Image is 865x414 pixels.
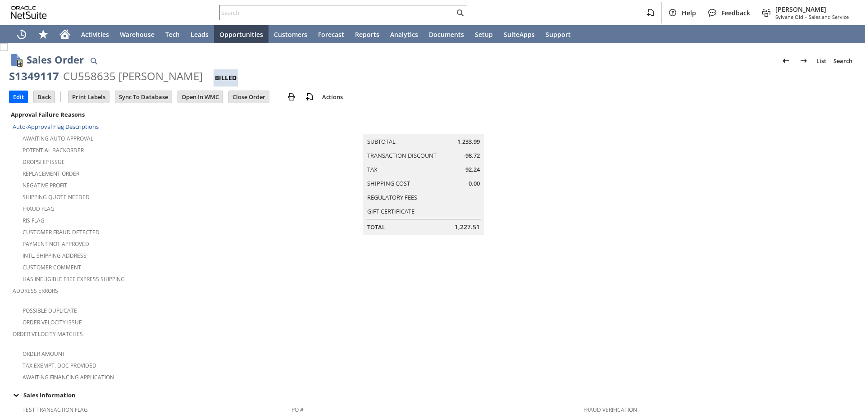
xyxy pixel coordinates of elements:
a: Test Transaction Flag [23,406,88,414]
svg: Home [59,29,70,40]
a: Recent Records [11,25,32,43]
a: Customer Fraud Detected [23,228,100,236]
svg: Recent Records [16,29,27,40]
a: Awaiting Auto-Approval [23,135,93,142]
span: Support [546,30,571,39]
a: Home [54,25,76,43]
svg: Search [455,7,465,18]
span: 92.24 [465,165,480,174]
a: Documents [423,25,469,43]
input: Close Order [229,91,269,103]
span: Sylvane Old [775,14,803,20]
span: Setup [475,30,493,39]
span: Reports [355,30,379,39]
span: SuiteApps [504,30,535,39]
a: Potential Backorder [23,146,84,154]
a: Subtotal [367,137,396,146]
span: Leads [191,30,209,39]
a: Possible Duplicate [23,307,77,314]
input: Sync To Database [115,91,172,103]
input: Print Labels [68,91,109,103]
a: Gift Certificate [367,207,414,215]
svg: logo [11,6,47,19]
a: RIS flag [23,217,45,224]
a: Tax Exempt. Doc Provided [23,362,96,369]
a: Fraud Flag [23,205,55,213]
a: Tech [160,25,185,43]
span: Feedback [721,9,750,17]
span: Customers [274,30,307,39]
a: Order Velocity Issue [23,318,82,326]
a: Search [830,54,856,68]
div: S1349117 [9,69,59,83]
a: Dropship Issue [23,158,65,166]
div: Shortcuts [32,25,54,43]
span: Warehouse [120,30,155,39]
a: Customers [269,25,313,43]
a: Warehouse [114,25,160,43]
span: Activities [81,30,109,39]
td: Sales Information [9,389,856,401]
div: Billed [214,69,238,86]
a: Order Amount [23,350,65,358]
a: Activities [76,25,114,43]
a: Replacement Order [23,170,79,177]
a: Intl. Shipping Address [23,252,86,259]
a: PO # [291,406,304,414]
span: Forecast [318,30,344,39]
h1: Sales Order [27,52,84,67]
a: Leads [185,25,214,43]
input: Open In WMC [178,91,223,103]
span: 1,227.51 [455,223,480,232]
a: Customer Comment [23,264,81,271]
span: 0.00 [469,179,480,188]
span: Opportunities [219,30,263,39]
a: SuiteApps [498,25,540,43]
span: -98.72 [464,151,480,160]
span: [PERSON_NAME] [775,5,849,14]
a: Reports [350,25,385,43]
input: Search [220,7,455,18]
a: Setup [469,25,498,43]
img: print.svg [286,91,297,102]
a: Forecast [313,25,350,43]
span: Tech [165,30,180,39]
span: Analytics [390,30,418,39]
a: Shipping Quote Needed [23,193,90,201]
a: Regulatory Fees [367,193,417,201]
span: Help [682,9,696,17]
a: Awaiting Financing Application [23,373,114,381]
a: Shipping Cost [367,179,410,187]
span: 1,233.99 [457,137,480,146]
div: CU558635 [PERSON_NAME] [63,69,203,83]
a: Transaction Discount [367,151,437,159]
a: Total [367,223,385,231]
a: Support [540,25,576,43]
a: Fraud Verification [583,406,637,414]
input: Back [34,91,55,103]
caption: Summary [363,120,484,134]
img: Quick Find [88,55,99,66]
input: Edit [9,91,27,103]
span: - [805,14,807,20]
img: Previous [780,55,791,66]
a: Actions [319,93,346,101]
img: add-record.svg [304,91,315,102]
span: Sales and Service [809,14,849,20]
img: Next [798,55,809,66]
div: Approval Failure Reasons [9,109,288,120]
a: Tax [367,165,378,173]
a: Opportunities [214,25,269,43]
a: Order Velocity Matches [13,330,83,338]
a: Auto-Approval Flag Descriptions [13,123,99,131]
div: Sales Information [9,389,852,401]
a: Analytics [385,25,423,43]
a: Payment not approved [23,240,89,248]
svg: Shortcuts [38,29,49,40]
a: Negative Profit [23,182,67,189]
a: Has Ineligible Free Express Shipping [23,275,125,283]
span: Documents [429,30,464,39]
a: List [813,54,830,68]
a: Address Errors [13,287,58,295]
